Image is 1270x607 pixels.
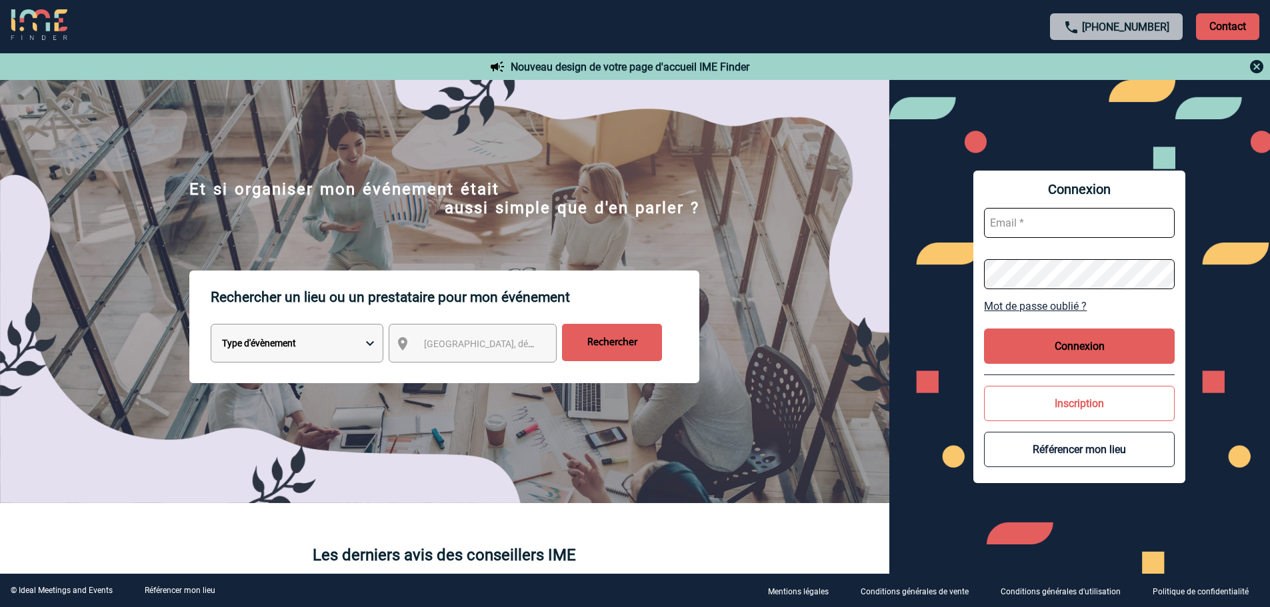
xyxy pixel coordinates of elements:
a: Référencer mon lieu [145,586,215,595]
p: Politique de confidentialité [1153,587,1249,596]
a: Politique de confidentialité [1142,584,1270,597]
a: [PHONE_NUMBER] [1082,21,1169,33]
button: Connexion [984,328,1175,364]
button: Référencer mon lieu [984,432,1175,467]
a: Mentions légales [757,584,850,597]
p: Rechercher un lieu ou un prestataire pour mon événement [211,271,699,324]
a: Conditions générales de vente [850,584,990,597]
p: Conditions générales d'utilisation [1001,587,1121,596]
button: Inscription [984,386,1175,421]
input: Rechercher [562,324,662,361]
p: Conditions générales de vente [861,587,969,596]
p: Mentions légales [768,587,829,596]
a: Mot de passe oublié ? [984,300,1175,312]
span: Connexion [984,181,1175,197]
img: call-24-px.png [1063,19,1079,35]
span: [GEOGRAPHIC_DATA], département, région... [424,338,609,349]
input: Email * [984,208,1175,238]
a: Conditions générales d'utilisation [990,584,1142,597]
p: Contact [1196,13,1259,40]
div: © Ideal Meetings and Events [11,586,113,595]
